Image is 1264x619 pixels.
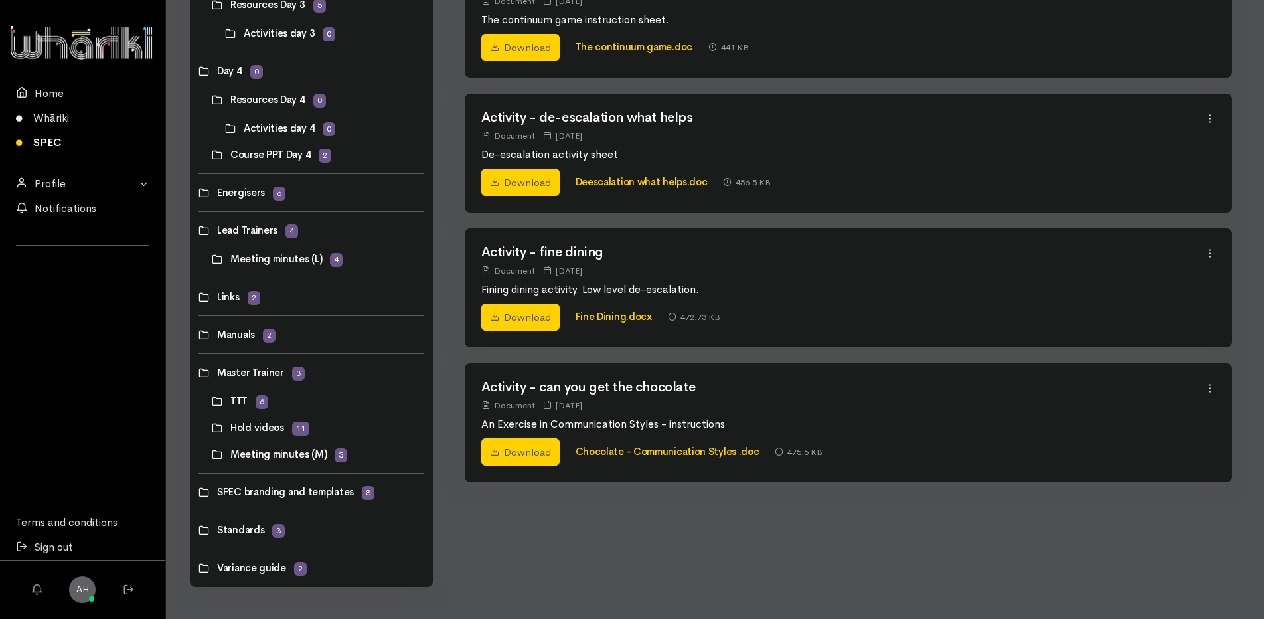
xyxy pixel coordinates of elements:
[481,304,560,331] a: Download
[481,245,1205,260] h2: Activity - fine dining
[543,129,582,143] div: [DATE]
[668,310,720,324] div: 472.73 KB
[481,438,560,466] a: Download
[708,41,749,54] div: 441 KB
[481,12,1205,28] p: The continuum game instruction sheet.
[481,147,1205,163] p: De-escalation activity sheet
[481,398,535,412] div: Document
[576,445,759,458] a: Chocolate - Communication Styles .doc
[481,34,560,62] a: Download
[481,416,1205,432] p: An Exercise in Communication Styles - instructions
[576,175,708,188] a: Deescalation what helps.doc
[481,110,1205,125] h2: Activity - de-escalation what helps
[56,254,110,270] iframe: LinkedIn Embedded Content
[576,41,692,53] a: The continuum game.doc
[543,398,582,412] div: [DATE]
[481,264,535,278] div: Document
[481,380,1205,395] h2: Activity - can you get the chocolate
[723,175,771,189] div: 456.5 KB
[481,169,560,197] a: Download
[775,445,823,459] div: 475.5 KB
[69,576,96,603] a: AH
[481,282,1205,298] p: Fining dining activity. Low level de-escalation.
[16,254,149,286] div: Follow us on LinkedIn
[481,129,535,143] div: Document
[543,264,582,278] div: [DATE]
[576,310,652,323] a: Fine Dining.docx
